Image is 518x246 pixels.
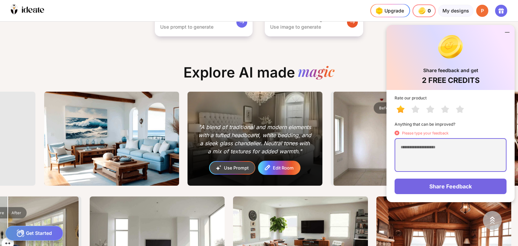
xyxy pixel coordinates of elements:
[374,5,404,16] div: Upgrade
[178,64,340,86] div: Explore AI made
[395,179,507,194] div: Share Feedback
[334,92,460,186] img: After image
[374,5,384,16] img: upgrade-nav-btn-icon.gif
[395,95,507,101] div: Rate our product
[428,8,431,13] span: 0
[270,24,321,30] div: Use image to generate
[198,123,312,155] div: "A blend of traditional and modern elements with a tufted headboard, white bedding, and a sleek g...
[395,122,507,127] div: Anything that can be improved?
[423,68,478,73] div: Share feedback and get
[160,24,213,30] div: Use prompt to generate
[5,226,63,241] div: Get Started
[298,64,335,81] div: magic
[438,5,473,17] div: My designs
[476,5,488,17] div: P
[273,166,294,170] div: Edit Room
[422,76,480,85] div: 2 FREE CREDITS
[210,162,255,174] div: Use Prompt
[44,92,179,186] img: ThumbnailOceanlivingroom.png
[395,130,507,135] div: Please type your feedback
